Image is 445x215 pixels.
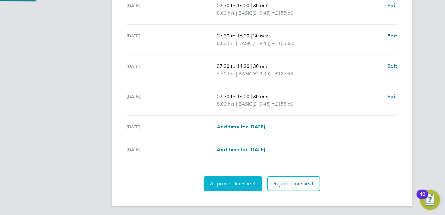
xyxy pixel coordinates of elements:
[253,101,275,107] span: (£19.45) =
[387,93,397,100] a: Edit
[253,71,275,77] span: (£19.45) =
[251,93,252,99] span: |
[217,147,265,152] span: Add time for [DATE]
[251,33,252,39] span: |
[387,2,397,8] span: Edit
[236,40,237,46] span: |
[253,10,275,16] span: (£19.45) =
[238,40,253,47] span: BASIC
[236,71,237,77] span: |
[251,63,252,69] span: |
[217,146,265,153] a: Add time for [DATE]
[217,63,249,69] span: 07:30 to 14:30
[253,40,275,46] span: (£19.45) =
[238,9,253,17] span: BASIC
[127,62,217,77] div: [DATE]
[387,33,397,39] span: Edit
[238,100,253,108] span: BASIC
[275,71,293,77] span: £126.43
[420,194,425,202] div: 10
[420,190,440,210] button: Open Resource Center, 10 new notifications
[127,123,217,131] div: [DATE]
[253,93,269,99] span: 30 min
[387,63,397,69] span: Edit
[238,70,253,77] span: BASIC
[253,33,269,39] span: 30 min
[275,101,293,107] span: £155.60
[210,181,256,187] span: Approve Timesheet
[127,32,217,47] div: [DATE]
[127,93,217,108] div: [DATE]
[267,176,320,191] button: Reject Timesheet
[217,71,235,77] span: 6.50 hrs
[275,10,293,16] span: £155.60
[253,2,269,8] span: 30 min
[236,101,237,107] span: |
[204,176,262,191] button: Approve Timesheet
[387,93,397,99] span: Edit
[127,146,217,153] div: [DATE]
[253,63,269,69] span: 30 min
[217,2,249,8] span: 07:30 to 16:00
[274,181,314,187] span: Reject Timesheet
[387,2,397,9] a: Edit
[387,62,397,70] a: Edit
[387,32,397,40] a: Edit
[236,10,237,16] span: |
[217,93,249,99] span: 07:30 to 16:00
[217,40,235,46] span: 8.00 hrs
[217,101,235,107] span: 8.00 hrs
[217,123,265,131] a: Add time for [DATE]
[217,33,249,39] span: 07:30 to 16:00
[217,124,265,130] span: Add time for [DATE]
[251,2,252,8] span: |
[275,40,293,46] span: £155.60
[217,10,235,16] span: 8.00 hrs
[127,2,217,17] div: [DATE]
